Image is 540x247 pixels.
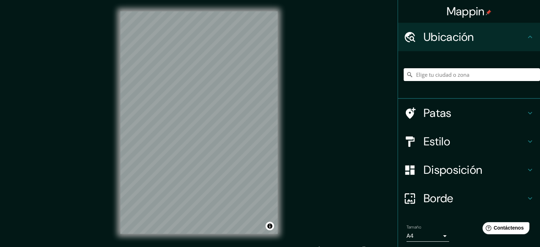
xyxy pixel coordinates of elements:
iframe: Lanzador de widgets de ayuda [477,219,532,239]
font: Estilo [424,134,450,149]
button: Activar o desactivar atribución [266,222,274,230]
img: pin-icon.png [486,10,491,15]
div: Estilo [398,127,540,156]
div: Ubicación [398,23,540,51]
font: Ubicación [424,29,474,44]
div: A4 [407,230,449,242]
font: Borde [424,191,453,206]
font: A4 [407,232,414,240]
font: Disposición [424,162,482,177]
font: Patas [424,106,452,120]
div: Patas [398,99,540,127]
font: Mappin [447,4,485,19]
font: Tamaño [407,224,421,230]
div: Borde [398,184,540,213]
div: Disposición [398,156,540,184]
input: Elige tu ciudad o zona [404,68,540,81]
canvas: Mapa [120,11,278,234]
